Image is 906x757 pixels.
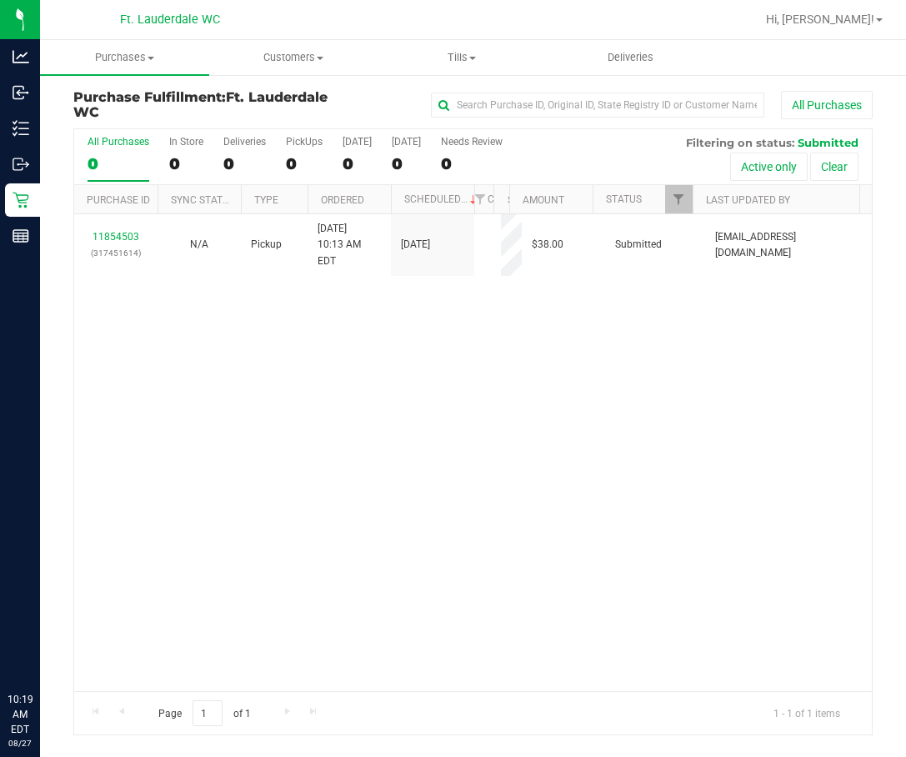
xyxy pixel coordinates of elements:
a: State Registry ID [508,194,595,206]
inline-svg: Inbound [13,84,29,101]
div: 0 [223,154,266,173]
div: In Store [169,136,203,148]
a: 11854503 [93,231,139,243]
span: 1 - 1 of 1 items [760,700,853,725]
a: Purchases [40,40,209,75]
p: (317451614) [84,245,148,261]
inline-svg: Outbound [13,156,29,173]
a: Ordered [321,194,364,206]
button: Clear [810,153,858,181]
a: Scheduled [404,193,480,205]
span: Pickup [251,237,282,253]
span: Page of 1 [144,700,264,726]
div: 0 [169,154,203,173]
button: Active only [730,153,808,181]
span: Submitted [615,237,662,253]
div: All Purchases [88,136,149,148]
p: 10:19 AM EDT [8,692,33,737]
a: Amount [523,194,564,206]
span: Ft. Lauderdale WC [73,89,328,120]
span: $38.00 [532,237,563,253]
span: Submitted [798,136,858,149]
span: [EMAIL_ADDRESS][DOMAIN_NAME] [715,229,862,261]
input: 1 [193,700,223,726]
div: Needs Review [441,136,503,148]
div: PickUps [286,136,323,148]
span: Deliveries [585,50,676,65]
a: Tills [378,40,547,75]
a: Last Updated By [706,194,790,206]
div: 0 [343,154,372,173]
span: Customers [210,50,378,65]
span: Hi, [PERSON_NAME]! [766,13,874,26]
inline-svg: Inventory [13,120,29,137]
inline-svg: Analytics [13,48,29,65]
h3: Purchase Fulfillment: [73,90,340,119]
span: Tills [378,50,546,65]
p: 08/27 [8,737,33,749]
input: Search Purchase ID, Original ID, State Registry ID or Customer Name... [431,93,764,118]
a: Type [254,194,278,206]
a: Sync Status [171,194,235,206]
div: 0 [441,154,503,173]
div: [DATE] [392,136,421,148]
a: Customers [209,40,378,75]
button: All Purchases [781,91,873,119]
inline-svg: Reports [13,228,29,244]
a: Deliveries [547,40,716,75]
div: 0 [88,154,149,173]
a: Purchase ID [87,194,150,206]
a: Status [606,193,642,205]
a: Filter [466,185,493,213]
div: Deliveries [223,136,266,148]
div: 0 [392,154,421,173]
div: [DATE] [343,136,372,148]
a: Filter [665,185,693,213]
span: Ft. Lauderdale WC [120,13,220,27]
span: [DATE] [401,237,430,253]
iframe: Resource center [17,624,67,674]
button: N/A [190,237,208,253]
div: 0 [286,154,323,173]
inline-svg: Retail [13,192,29,208]
span: Filtering on status: [686,136,794,149]
span: [DATE] 10:13 AM EDT [318,221,381,269]
span: Not Applicable [190,238,208,250]
span: Purchases [40,50,209,65]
